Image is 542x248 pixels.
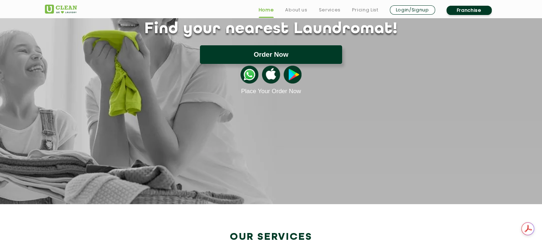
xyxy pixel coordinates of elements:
[285,6,307,14] a: About us
[45,231,497,243] h2: Our Services
[284,66,301,83] img: playstoreicon.png
[45,5,77,14] img: UClean Laundry and Dry Cleaning
[352,6,378,14] a: Pricing List
[200,45,342,64] button: Order Now
[262,66,280,83] img: apple-icon.png
[259,6,274,14] a: Home
[446,6,492,15] a: Franchise
[241,66,258,83] img: whatsappicon.png
[319,6,340,14] a: Services
[40,20,503,38] h1: Find your nearest Laundromat!
[241,88,301,95] a: Place Your Order Now
[390,5,435,15] a: Login/Signup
